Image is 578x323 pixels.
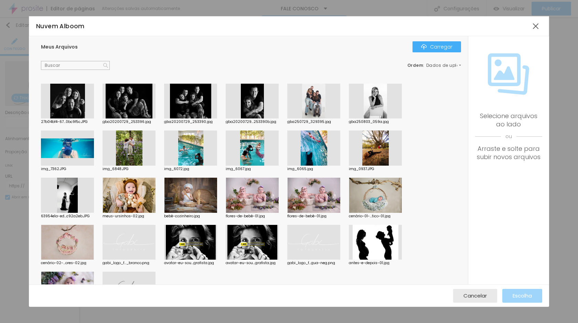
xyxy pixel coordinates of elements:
img: Ícone [103,63,108,68]
font: img_6065.jpg [287,166,313,171]
font: img_0937.JPG [349,166,374,171]
font: meus-ursinhos-02.jpg [103,213,144,219]
font: Arraste e solte para subir novos arquivos [477,144,540,161]
font: gba250803_059a.jpg [349,119,389,124]
font: antes-e-depois-01.jpg [349,260,389,265]
font: img_6067.jpg [226,166,251,171]
font: flores-de-bebê-01.jpg [287,213,327,219]
font: cenário-02-...ores-02.jpg [41,260,86,265]
font: Meus Arquivos [41,43,78,50]
font: 27b04bf4-67...0bc9f5c.JPG [41,119,88,124]
font: flores-de-bebê-01.jpg [226,213,265,219]
img: Ícone [421,44,427,50]
font: Ordem [407,62,424,68]
font: gabi_logo_f...gua-neg.png [287,260,335,265]
font: cenário-01-...tico-01.jpg [349,213,390,219]
font: Selecione arquivos ao lado [480,112,537,128]
font: img_7362.JPG [41,166,66,171]
font: 63954e1a-ed...c92a2eb.JPG [41,213,90,219]
font: gba20200729_253390.jpg [164,119,213,124]
font: avatar-eu-sou...grafista.jpg [164,260,214,265]
font: Dados de upload [426,62,466,68]
font: Carregar [430,43,452,50]
font: img_6072.jpg [164,166,189,171]
font: bebê-cozinheiro.jpg [164,213,200,219]
font: Nuvem Alboom [36,22,85,30]
font: avatar-eu-sou...grafista.jpg [226,260,276,265]
input: Buscar [41,61,110,70]
font: gba20200729_253396.jpg [103,119,151,124]
img: Ícone [488,53,529,95]
font: : [423,62,425,68]
font: gba20200729...253390b.jpg [226,119,276,124]
font: img_6848.JPG [103,166,129,171]
font: Escolha [513,292,532,299]
button: ÍconeCarregar [413,41,461,52]
font: Cancelar [463,292,487,299]
button: Cancelar [453,289,497,303]
font: gabi_logo_f..._branco.png [103,260,149,265]
font: ou [505,133,512,140]
button: Escolha [502,289,542,303]
font: gba250729_329395.jpg [287,119,331,124]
